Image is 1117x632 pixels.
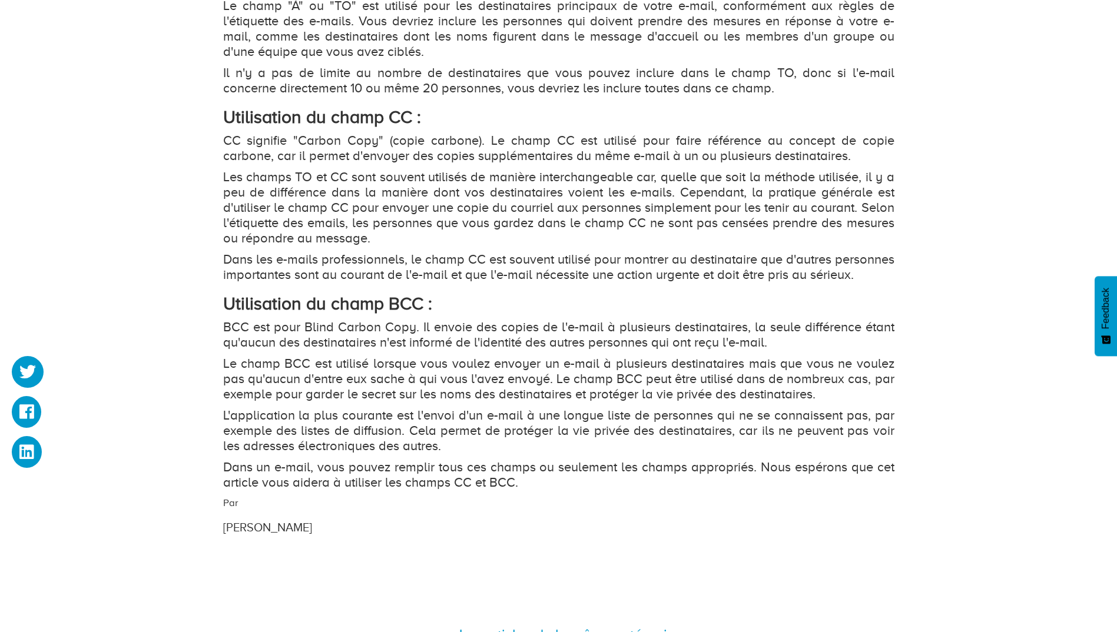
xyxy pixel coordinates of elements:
[874,451,1110,580] iframe: Drift Widget Chat Window
[223,521,780,534] h3: [PERSON_NAME]
[223,252,894,282] p: Dans les e-mails professionnels, le champ CC est souvent utilisé pour montrer au destinataire que...
[1058,573,1103,618] iframe: Drift Widget Chat Controller
[223,356,894,402] p: Le champ BCC est utilisé lorsque vous voulez envoyer un e-mail à plusieurs destinataires mais que...
[214,496,788,536] div: Par
[223,107,421,127] strong: Utilisation du champ CC :
[223,133,894,164] p: CC signifie "Carbon Copy" (copie carbone). Le champ CC est utilisé pour faire référence au concep...
[1101,288,1111,329] span: Feedback
[223,169,894,246] p: Les champs TO et CC sont souvent utilisés de manière interchangeable car, quelle que soit la méth...
[223,65,894,96] p: Il n'y a pas de limite au nombre de destinataires que vous pouvez inclure dans le champ TO, donc ...
[223,460,894,490] p: Dans un e-mail, vous pouvez remplir tous ces champs ou seulement les champs appropriés. Nous espé...
[1095,276,1117,356] button: Feedback - Afficher l’enquête
[223,408,894,454] p: L'application la plus courante est l'envoi d'un e-mail à une longue liste de personnes qui ne se ...
[223,320,894,350] p: BCC est pour Blind Carbon Copy. Il envoie des copies de l'e-mail à plusieurs destinataires, la se...
[223,294,432,314] strong: Utilisation du champ BCC :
